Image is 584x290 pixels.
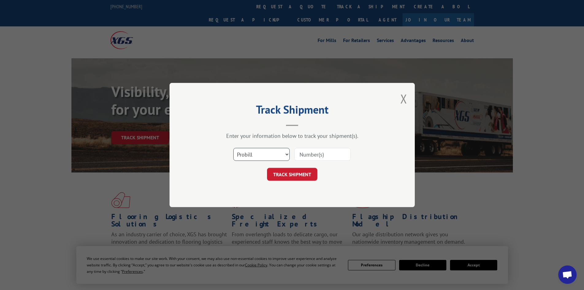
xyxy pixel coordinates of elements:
h2: Track Shipment [200,105,384,117]
button: Close modal [400,91,407,107]
div: Open chat [558,265,577,284]
div: Enter your information below to track your shipment(s). [200,132,384,139]
button: TRACK SHIPMENT [267,168,317,181]
input: Number(s) [294,148,351,161]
